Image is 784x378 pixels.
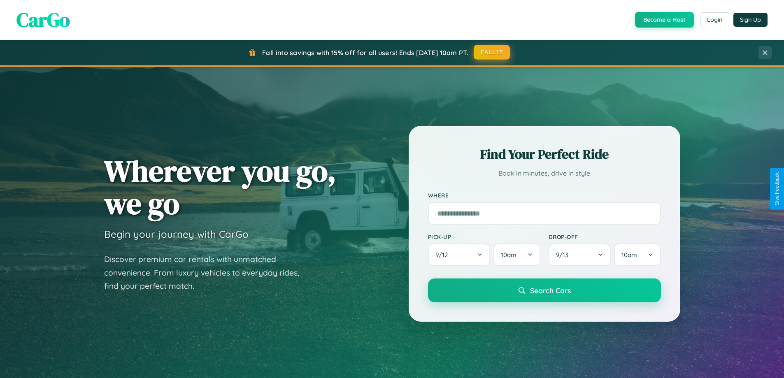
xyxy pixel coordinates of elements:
button: 9/12 [428,243,491,266]
div: Give Feedback [774,172,780,206]
h1: Wherever you go, we go [104,155,336,220]
button: Become a Host [635,12,694,28]
p: Discover premium car rentals with unmatched convenience. From luxury vehicles to everyday rides, ... [104,253,310,293]
p: Book in minutes, drive in style [428,167,661,179]
span: Search Cars [530,286,571,295]
button: Sign Up [733,13,768,27]
button: FALL15 [474,45,510,60]
span: 10am [621,251,637,259]
label: Where [428,192,661,199]
h3: Begin your journey with CarGo [104,228,249,240]
label: Pick-up [428,233,540,240]
button: Login [700,12,729,27]
button: Search Cars [428,278,661,302]
span: Fall into savings with 15% off for all users! Ends [DATE] 10am PT. [262,49,468,57]
h2: Find Your Perfect Ride [428,145,661,163]
button: 10am [614,243,661,266]
span: 9 / 13 [556,251,572,259]
button: 10am [493,243,540,266]
label: Drop-off [549,233,661,240]
span: CarGo [16,6,70,33]
span: 10am [501,251,516,259]
button: 9/13 [549,243,611,266]
span: 9 / 12 [435,251,452,259]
